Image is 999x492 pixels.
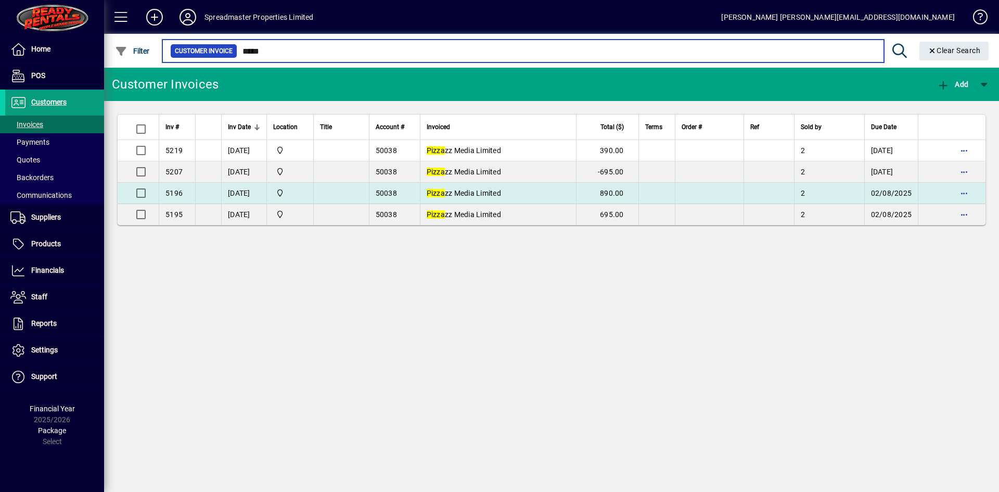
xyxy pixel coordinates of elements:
[31,266,64,274] span: Financials
[376,121,404,133] span: Account #
[427,121,570,133] div: Invoiced
[5,36,104,62] a: Home
[928,46,981,55] span: Clear Search
[956,185,972,201] button: More options
[31,293,47,301] span: Staff
[864,183,918,204] td: 02/08/2025
[273,121,307,133] div: Location
[228,121,251,133] span: Inv Date
[273,209,307,220] span: 965 State Highway 2
[427,189,445,197] em: Pizza
[273,121,298,133] span: Location
[956,206,972,223] button: More options
[376,121,414,133] div: Account #
[376,168,397,176] span: 50038
[801,189,805,197] span: 2
[937,80,968,89] span: Add
[221,204,266,225] td: [DATE]
[165,168,183,176] span: 5207
[864,204,918,225] td: 02/08/2025
[919,42,989,60] button: Clear
[165,121,179,133] span: Inv #
[645,121,662,133] span: Terms
[31,213,61,221] span: Suppliers
[583,121,633,133] div: Total ($)
[5,63,104,89] a: POS
[320,121,332,133] span: Title
[165,146,183,155] span: 5219
[5,364,104,390] a: Support
[801,210,805,219] span: 2
[801,146,805,155] span: 2
[376,146,397,155] span: 50038
[427,210,445,219] em: Pizza
[10,120,43,129] span: Invoices
[801,121,822,133] span: Sold by
[165,189,183,197] span: 5196
[934,75,971,94] button: Add
[5,311,104,337] a: Reports
[5,205,104,231] a: Suppliers
[801,168,805,176] span: 2
[721,9,955,26] div: [PERSON_NAME] [PERSON_NAME][EMAIL_ADDRESS][DOMAIN_NAME]
[112,42,152,60] button: Filter
[112,76,219,93] div: Customer Invoices
[165,210,183,219] span: 5195
[427,189,501,197] span: zz Media Limited
[115,47,150,55] span: Filter
[221,183,266,204] td: [DATE]
[5,133,104,151] a: Payments
[175,46,233,56] span: Customer Invoice
[427,146,445,155] em: Pizza
[427,121,450,133] span: Invoiced
[750,121,759,133] span: Ref
[5,151,104,169] a: Quotes
[221,140,266,161] td: [DATE]
[38,426,66,435] span: Package
[5,231,104,257] a: Products
[171,8,204,27] button: Profile
[427,168,445,176] em: Pizza
[956,142,972,159] button: More options
[5,258,104,284] a: Financials
[427,168,501,176] span: zz Media Limited
[871,121,896,133] span: Due Date
[682,121,738,133] div: Order #
[10,156,40,164] span: Quotes
[801,121,857,133] div: Sold by
[376,189,397,197] span: 50038
[320,121,363,133] div: Title
[10,138,49,146] span: Payments
[5,116,104,133] a: Invoices
[31,346,58,354] span: Settings
[165,121,189,133] div: Inv #
[5,186,104,204] a: Communications
[273,145,307,156] span: 965 State Highway 2
[750,121,788,133] div: Ref
[682,121,702,133] span: Order #
[576,140,638,161] td: 390.00
[30,405,75,413] span: Financial Year
[204,9,313,26] div: Spreadmaster Properties Limited
[600,121,624,133] span: Total ($)
[956,163,972,180] button: More options
[5,169,104,186] a: Backorders
[31,71,45,80] span: POS
[965,2,986,36] a: Knowledge Base
[273,166,307,178] span: 965 State Highway 2
[273,187,307,199] span: 965 State Highway 2
[31,319,57,327] span: Reports
[10,191,72,199] span: Communications
[576,183,638,204] td: 890.00
[221,161,266,183] td: [DATE]
[576,204,638,225] td: 695.00
[427,146,501,155] span: zz Media Limited
[576,161,638,183] td: -695.00
[31,98,67,106] span: Customers
[228,121,260,133] div: Inv Date
[31,239,61,248] span: Products
[871,121,912,133] div: Due Date
[427,210,501,219] span: zz Media Limited
[864,140,918,161] td: [DATE]
[5,337,104,363] a: Settings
